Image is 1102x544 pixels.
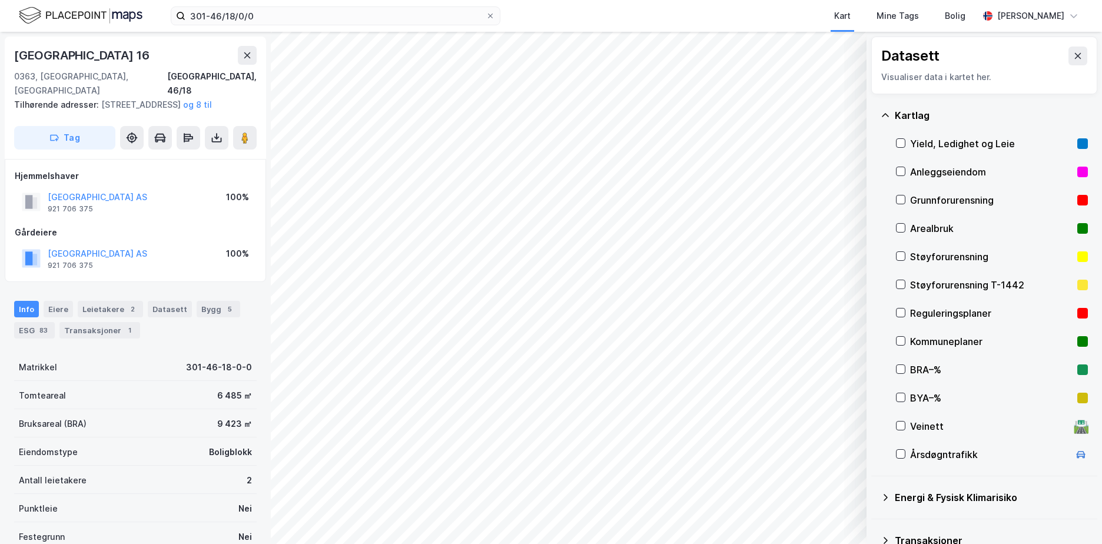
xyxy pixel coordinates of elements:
div: Eiere [44,301,73,317]
div: Festegrunn [19,530,65,544]
div: Veinett [910,419,1069,433]
div: Kommuneplaner [910,334,1073,349]
div: 1 [124,324,135,336]
div: ESG [14,322,55,339]
div: Transaksjoner [59,322,140,339]
div: Arealbruk [910,221,1073,235]
div: Kart [834,9,851,23]
div: 9 423 ㎡ [217,417,252,431]
div: Boligblokk [209,445,252,459]
div: 5 [224,303,235,315]
div: 100% [226,247,249,261]
div: Reguleringsplaner [910,306,1073,320]
div: Punktleie [19,502,58,516]
div: Grunnforurensning [910,193,1073,207]
div: 100% [226,190,249,204]
div: 0363, [GEOGRAPHIC_DATA], [GEOGRAPHIC_DATA] [14,69,167,98]
div: Tomteareal [19,389,66,403]
div: Visualiser data i kartet her. [881,70,1087,84]
div: Støyforurensning [910,250,1073,264]
div: Bruksareal (BRA) [19,417,87,431]
div: Energi & Fysisk Klimarisiko [895,490,1088,505]
div: 301-46-18-0-0 [186,360,252,374]
div: Gårdeiere [15,225,256,240]
div: 2 [247,473,252,487]
div: Hjemmelshaver [15,169,256,183]
iframe: Chat Widget [1043,487,1102,544]
div: Kartlag [895,108,1088,122]
div: 6 485 ㎡ [217,389,252,403]
input: Søk på adresse, matrikkel, gårdeiere, leietakere eller personer [185,7,486,25]
div: Leietakere [78,301,143,317]
div: BRA–% [910,363,1073,377]
div: BYA–% [910,391,1073,405]
div: 83 [37,324,50,336]
div: 921 706 375 [48,204,93,214]
div: Eiendomstype [19,445,78,459]
div: Nei [238,530,252,544]
div: [GEOGRAPHIC_DATA] 16 [14,46,152,65]
div: Anleggseiendom [910,165,1073,179]
div: Mine Tags [877,9,919,23]
div: Bolig [945,9,965,23]
div: Yield, Ledighet og Leie [910,137,1073,151]
div: Bygg [197,301,240,317]
div: Årsdøgntrafikk [910,447,1069,462]
div: 🛣️ [1073,419,1089,434]
div: 2 [127,303,138,315]
div: Info [14,301,39,317]
div: Nei [238,502,252,516]
button: Tag [14,126,115,150]
div: Støyforurensning T-1442 [910,278,1073,292]
div: 921 706 375 [48,261,93,270]
div: [GEOGRAPHIC_DATA], 46/18 [167,69,257,98]
div: Datasett [881,47,940,65]
img: logo.f888ab2527a4732fd821a326f86c7f29.svg [19,5,142,26]
div: Antall leietakere [19,473,87,487]
div: [STREET_ADDRESS] [14,98,247,112]
div: Datasett [148,301,192,317]
div: [PERSON_NAME] [997,9,1064,23]
span: Tilhørende adresser: [14,99,101,110]
div: Matrikkel [19,360,57,374]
